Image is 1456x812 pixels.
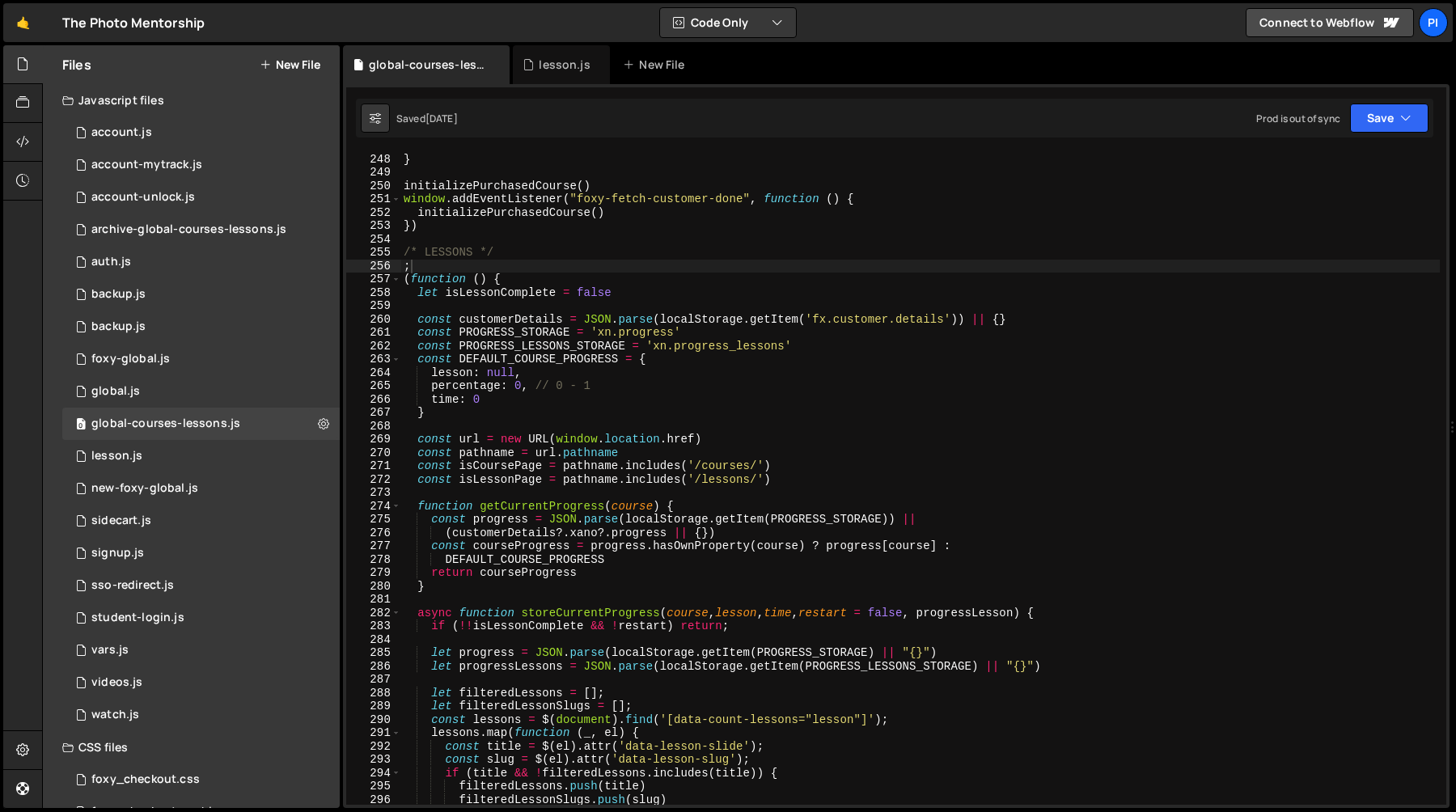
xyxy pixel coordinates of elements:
[346,180,401,193] div: 250
[62,666,340,699] div: 13533/42246.js
[91,675,142,690] div: videos.js
[346,539,401,553] div: 277
[346,353,401,366] div: 263
[91,772,200,787] div: foxy_checkout.css
[346,246,401,260] div: 255
[346,366,401,380] div: 264
[91,190,195,205] div: account-unlock.js
[346,793,401,807] div: 296
[62,537,340,569] div: 13533/35364.js
[346,620,401,633] div: 283
[396,112,458,125] div: Saved
[91,643,129,658] div: vars.js
[346,326,401,340] div: 261
[91,514,151,528] div: sidecart.js
[62,56,91,74] h2: Files
[1246,8,1414,37] a: Connect to Webflow
[346,260,401,273] div: 256
[346,687,401,700] div: 288
[3,3,43,42] a: 🤙
[346,393,401,407] div: 266
[91,708,139,722] div: watch.js
[623,57,691,73] div: New File
[346,607,401,620] div: 282
[62,116,340,149] div: 13533/34220.js
[346,406,401,420] div: 267
[91,255,131,269] div: auth.js
[91,319,146,334] div: backup.js
[346,486,401,500] div: 273
[346,299,401,313] div: 259
[346,420,401,433] div: 268
[62,699,340,731] div: 13533/38527.js
[91,384,140,399] div: global.js
[346,740,401,754] div: 292
[346,433,401,446] div: 269
[1419,8,1448,37] div: Pi
[62,408,340,440] div: 13533/35292.js
[91,546,144,560] div: signup.js
[346,206,401,220] div: 252
[91,158,202,172] div: account-mytrack.js
[346,219,401,233] div: 253
[62,13,205,32] div: The Photo Mentorship
[43,731,340,763] div: CSS files
[62,181,340,214] div: 13533/41206.js
[62,440,340,472] div: 13533/35472.js
[62,763,340,796] div: 13533/38507.css
[346,633,401,647] div: 284
[346,726,401,740] div: 291
[346,379,401,393] div: 265
[260,58,320,71] button: New File
[91,578,174,593] div: sso-redirect.js
[43,84,340,116] div: Javascript files
[369,57,490,73] div: global-courses-lessons.js
[346,700,401,713] div: 289
[62,214,340,246] div: 13533/43968.js
[346,192,401,206] div: 251
[91,449,142,463] div: lesson.js
[62,602,340,634] div: 13533/46953.js
[62,278,340,311] div: 13533/45031.js
[346,286,401,300] div: 258
[62,311,340,343] div: 13533/45030.js
[346,713,401,727] div: 290
[76,419,86,432] span: 0
[91,481,198,496] div: new-foxy-global.js
[346,473,401,487] div: 272
[91,125,152,140] div: account.js
[346,233,401,247] div: 254
[62,472,340,505] div: 13533/40053.js
[91,352,170,366] div: foxy-global.js
[91,287,146,302] div: backup.js
[346,513,401,527] div: 275
[346,580,401,594] div: 280
[346,753,401,767] div: 293
[1350,104,1428,133] button: Save
[346,646,401,660] div: 285
[346,500,401,514] div: 274
[62,375,340,408] div: 13533/39483.js
[539,57,590,73] div: lesson.js
[346,446,401,460] div: 270
[346,780,401,793] div: 295
[346,340,401,353] div: 262
[62,343,340,375] div: 13533/34219.js
[62,569,340,602] div: 13533/47004.js
[346,593,401,607] div: 281
[346,166,401,180] div: 249
[91,611,184,625] div: student-login.js
[62,149,340,181] div: 13533/38628.js
[1256,112,1340,125] div: Prod is out of sync
[346,153,401,167] div: 248
[91,417,240,431] div: global-courses-lessons.js
[346,553,401,567] div: 278
[62,634,340,666] div: 13533/38978.js
[346,459,401,473] div: 271
[346,566,401,580] div: 279
[346,273,401,286] div: 257
[346,527,401,540] div: 276
[62,246,340,278] div: 13533/34034.js
[660,8,796,37] button: Code Only
[346,673,401,687] div: 287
